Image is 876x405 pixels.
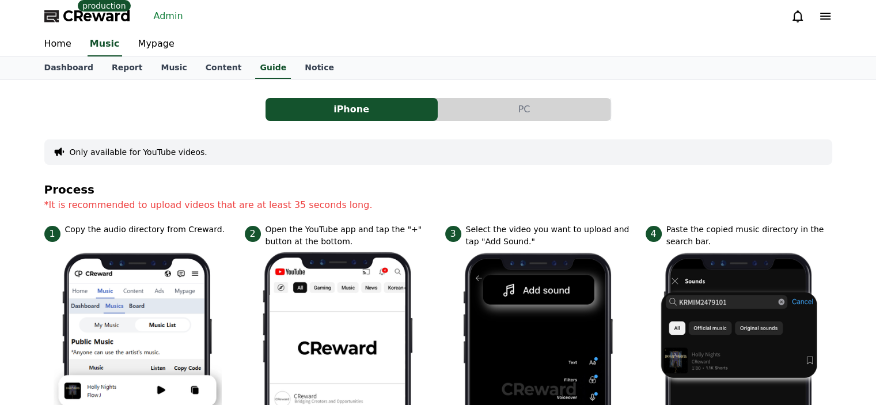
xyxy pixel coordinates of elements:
span: 3 [445,226,461,242]
a: Admin [149,7,188,25]
button: Only available for YouTube videos. [70,146,207,158]
a: Content [196,57,251,79]
button: iPhone [266,98,438,121]
a: Mypage [129,32,184,56]
a: Messages [76,323,149,352]
a: Dashboard [35,57,103,79]
span: Settings [170,340,199,350]
a: Home [35,32,81,56]
p: Open the YouTube app and tap the "+" button at the bottom. [266,224,431,248]
span: Home [29,340,50,350]
a: Settings [149,323,221,352]
span: 4 [646,226,662,242]
a: Notice [295,57,343,79]
p: *It is recommended to upload videos that are at least 35 seconds long. [44,198,832,212]
a: Music [88,32,122,56]
a: Guide [255,57,291,79]
span: 1 [44,226,60,242]
a: CReward [44,7,131,25]
p: Copy the audio directory from Creward. [65,224,225,236]
p: Select the video you want to upload and tap "Add Sound." [466,224,632,248]
span: CReward [63,7,131,25]
p: Paste the copied music directory in the search bar. [666,224,832,248]
span: 2 [245,226,261,242]
h4: Process [44,183,832,196]
a: Home [3,323,76,352]
a: Music [151,57,196,79]
span: Messages [96,341,130,350]
a: Report [103,57,152,79]
button: PC [438,98,610,121]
